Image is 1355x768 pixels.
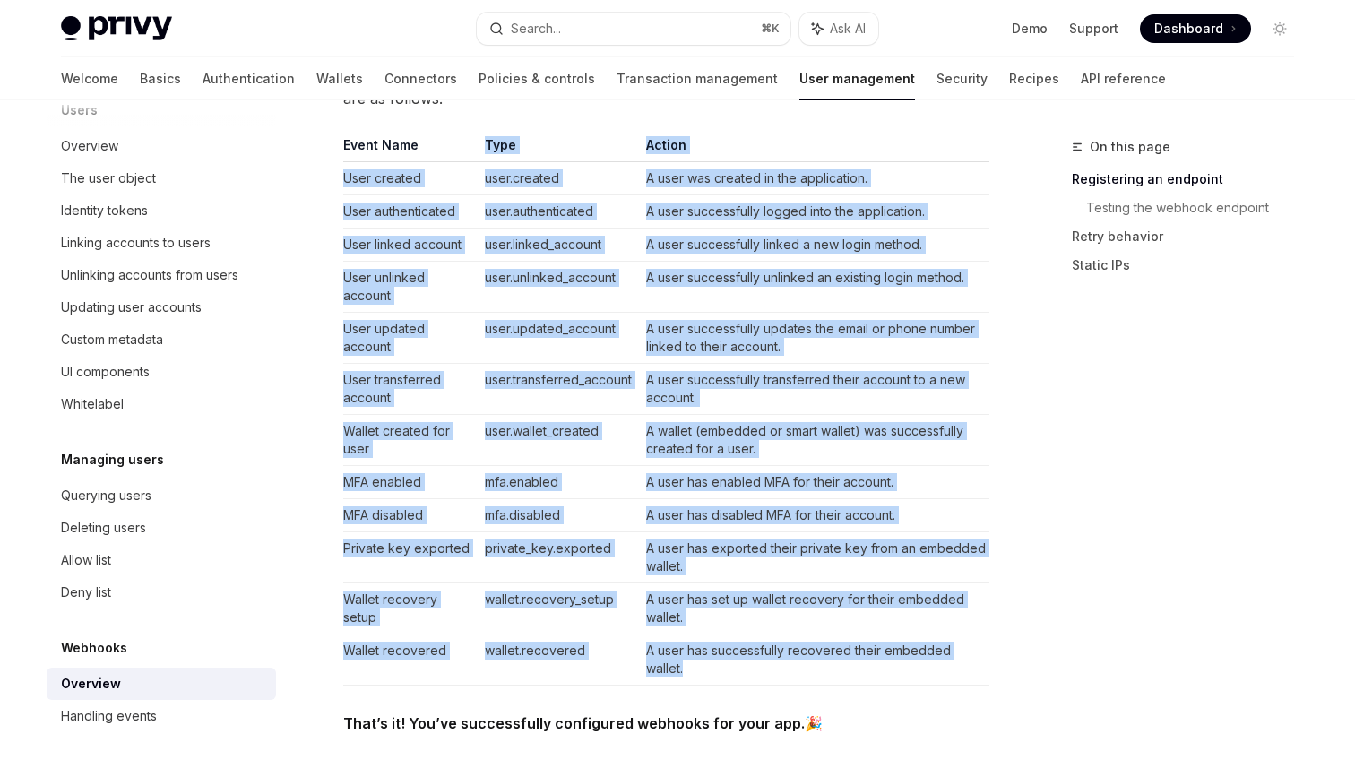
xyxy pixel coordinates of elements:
div: Whitelabel [61,393,124,415]
div: Overview [61,135,118,157]
a: Recipes [1009,57,1059,100]
td: user.authenticated [478,195,639,229]
a: UI components [47,356,276,388]
td: A user has exported their private key from an embedded wallet. [639,532,989,583]
td: A user has enabled MFA for their account. [639,466,989,499]
td: User created [343,162,478,195]
a: Unlinking accounts from users [47,259,276,291]
div: Overview [61,673,121,695]
a: Custom metadata [47,324,276,356]
a: Authentication [203,57,295,100]
div: Querying users [61,485,151,506]
a: Demo [1012,20,1048,38]
div: Deleting users [61,517,146,539]
td: user.linked_account [478,229,639,262]
span: Dashboard [1154,20,1223,38]
a: Deny list [47,576,276,608]
a: Handling events [47,700,276,732]
a: Querying users [47,479,276,512]
td: A user was created in the application. [639,162,989,195]
td: User unlinked account [343,262,478,313]
a: Basics [140,57,181,100]
th: Type [478,136,639,162]
img: light logo [61,16,172,41]
td: Wallet recovered [343,634,478,686]
span: 🎉 [343,711,989,736]
a: Security [936,57,988,100]
button: Ask AI [799,13,878,45]
a: Policies & controls [479,57,595,100]
a: Deleting users [47,512,276,544]
h5: Webhooks [61,637,127,659]
div: UI components [61,361,150,383]
a: Allow list [47,544,276,576]
td: A user successfully transferred their account to a new account. [639,364,989,415]
td: Private key exported [343,532,478,583]
a: Linking accounts to users [47,227,276,259]
td: A wallet (embedded or smart wallet) was successfully created for a user. [639,415,989,466]
div: Unlinking accounts from users [61,264,238,286]
div: Linking accounts to users [61,232,211,254]
span: On this page [1090,136,1170,158]
td: user.unlinked_account [478,262,639,313]
td: Wallet recovery setup [343,583,478,634]
td: private_key.exported [478,532,639,583]
button: Toggle dark mode [1265,14,1294,43]
div: Custom metadata [61,329,163,350]
a: Support [1069,20,1118,38]
button: Search...⌘K [477,13,790,45]
td: User linked account [343,229,478,262]
h5: Managing users [61,449,164,470]
td: mfa.disabled [478,499,639,532]
a: Identity tokens [47,194,276,227]
strong: That’s it! You’ve successfully configured webhooks for your app. [343,714,805,732]
td: A user has disabled MFA for their account. [639,499,989,532]
a: Registering an endpoint [1072,165,1308,194]
th: Event Name [343,136,478,162]
a: Overview [47,130,276,162]
a: Overview [47,668,276,700]
td: User authenticated [343,195,478,229]
div: Deny list [61,582,111,603]
td: user.created [478,162,639,195]
td: MFA enabled [343,466,478,499]
a: Retry behavior [1072,222,1308,251]
td: A user successfully unlinked an existing login method. [639,262,989,313]
a: Welcome [61,57,118,100]
td: user.updated_account [478,313,639,364]
a: Connectors [384,57,457,100]
a: Transaction management [617,57,778,100]
td: A user has set up wallet recovery for their embedded wallet. [639,583,989,634]
td: wallet.recovery_setup [478,583,639,634]
td: user.transferred_account [478,364,639,415]
th: Action [639,136,989,162]
td: wallet.recovered [478,634,639,686]
a: Whitelabel [47,388,276,420]
span: ⌘ K [761,22,780,36]
div: Handling events [61,705,157,727]
span: Ask AI [830,20,866,38]
div: Allow list [61,549,111,571]
div: Search... [511,18,561,39]
div: Identity tokens [61,200,148,221]
td: A user successfully logged into the application. [639,195,989,229]
a: User management [799,57,915,100]
a: The user object [47,162,276,194]
a: Updating user accounts [47,291,276,324]
a: Testing the webhook endpoint [1086,194,1308,222]
td: User transferred account [343,364,478,415]
div: Updating user accounts [61,297,202,318]
td: MFA disabled [343,499,478,532]
a: Dashboard [1140,14,1251,43]
td: mfa.enabled [478,466,639,499]
a: Static IPs [1072,251,1308,280]
td: A user successfully linked a new login method. [639,229,989,262]
td: Wallet created for user [343,415,478,466]
td: A user successfully updates the email or phone number linked to their account. [639,313,989,364]
td: user.wallet_created [478,415,639,466]
td: A user has successfully recovered their embedded wallet. [639,634,989,686]
td: User updated account [343,313,478,364]
div: The user object [61,168,156,189]
a: API reference [1081,57,1166,100]
a: Wallets [316,57,363,100]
